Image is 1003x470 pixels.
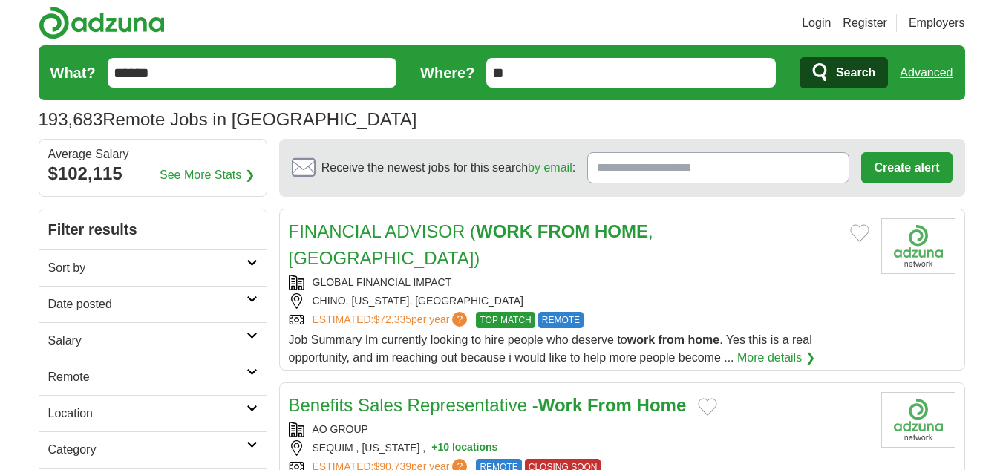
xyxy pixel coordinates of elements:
[900,58,953,88] a: Advanced
[39,359,267,395] a: Remote
[538,221,590,241] strong: FROM
[843,14,887,32] a: Register
[595,221,648,241] strong: HOME
[289,422,869,437] div: AO GROUP
[802,14,831,32] a: Login
[850,224,869,242] button: Add to favorite jobs
[476,312,535,328] span: TOP MATCH
[881,218,955,274] img: Company logo
[659,333,685,346] strong: from
[39,431,267,468] a: Category
[861,152,952,183] button: Create alert
[836,58,875,88] span: Search
[48,148,258,160] div: Average Salary
[39,109,417,129] h1: Remote Jobs in [GEOGRAPHIC_DATA]
[637,395,687,415] strong: Home
[587,395,632,415] strong: From
[50,62,96,84] label: What?
[452,312,467,327] span: ?
[48,405,246,422] h2: Location
[39,209,267,249] h2: Filter results
[698,398,717,416] button: Add to favorite jobs
[48,332,246,350] h2: Salary
[48,441,246,459] h2: Category
[39,106,103,133] span: 193,683
[39,286,267,322] a: Date posted
[431,440,437,456] span: +
[321,159,575,177] span: Receive the newest jobs for this search :
[881,392,955,448] img: Company logo
[909,14,965,32] a: Employers
[39,6,165,39] img: Adzuna logo
[538,395,583,415] strong: Work
[289,275,869,290] div: GLOBAL FINANCIAL IMPACT
[39,249,267,286] a: Sort by
[538,312,584,328] span: REMOTE
[737,349,815,367] a: More details ❯
[476,221,532,241] strong: WORK
[313,312,471,328] a: ESTIMATED:$72,335per year?
[289,440,869,456] div: SEQUIM , [US_STATE] ,
[627,333,655,346] strong: work
[48,259,246,277] h2: Sort by
[48,368,246,386] h2: Remote
[289,293,869,309] div: CHINO, [US_STATE], [GEOGRAPHIC_DATA]
[688,333,720,346] strong: home
[160,166,255,184] a: See More Stats ❯
[289,221,653,268] a: FINANCIAL ADVISOR (WORK FROM HOME, [GEOGRAPHIC_DATA])
[39,322,267,359] a: Salary
[289,395,687,415] a: Benefits Sales Representative -Work From Home
[289,333,812,364] span: Job Summary Im currently looking to hire people who deserve to . Yes this is a real opportunity, ...
[420,62,474,84] label: Where?
[48,296,246,313] h2: Date posted
[39,395,267,431] a: Location
[48,160,258,187] div: $102,115
[800,57,888,88] button: Search
[373,313,411,325] span: $72,335
[431,440,497,456] button: +10 locations
[528,161,572,174] a: by email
